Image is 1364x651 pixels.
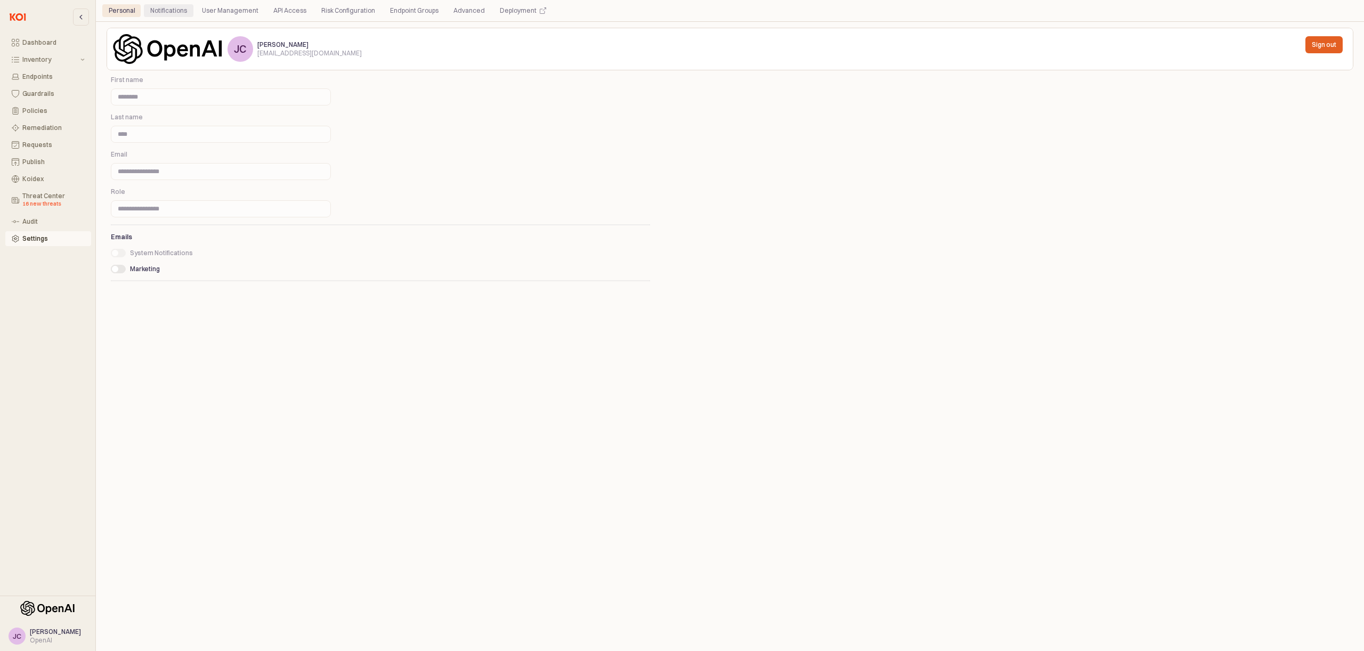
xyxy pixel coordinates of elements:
[5,86,91,101] button: Guardrails
[22,141,85,149] div: Requests
[5,214,91,229] button: Audit
[111,76,143,84] span: First name
[5,231,91,246] button: Settings
[202,4,258,17] div: User Management
[9,628,26,645] button: JC
[267,4,313,17] div: API Access
[315,4,381,17] div: Risk Configuration
[234,44,247,54] div: JC
[257,40,308,48] span: [PERSON_NAME]
[111,233,132,241] strong: Emails
[130,249,193,257] span: System Notifications
[22,73,85,80] div: Endpoints
[22,158,85,166] div: Publish
[150,4,187,17] div: Notifications
[5,154,91,169] button: Publish
[22,90,85,97] div: Guardrails
[453,4,485,17] div: Advanced
[22,200,85,208] div: 16 new threats
[30,628,81,636] span: [PERSON_NAME]
[493,4,553,17] div: Deployment
[22,218,85,225] div: Audit
[5,103,91,118] button: Policies
[196,4,265,17] div: User Management
[111,188,125,196] span: Role
[273,4,306,17] div: API Access
[5,35,91,50] button: Dashboard
[1305,36,1343,53] button: Sign out
[102,4,142,17] div: Personal
[5,69,91,84] button: Endpoints
[22,107,85,115] div: Policies
[22,39,85,46] div: Dashboard
[22,192,85,208] div: Threat Center
[13,631,21,641] div: JC
[500,4,537,17] div: Deployment
[390,4,439,17] div: Endpoint Groups
[1312,40,1336,49] p: Sign out
[22,56,78,63] div: Inventory
[144,4,193,17] div: Notifications
[447,4,491,17] div: Advanced
[5,189,91,212] button: Threat Center
[5,120,91,135] button: Remediation
[384,4,445,17] div: Endpoint Groups
[109,4,135,17] div: Personal
[22,124,85,132] div: Remediation
[257,49,362,58] div: [EMAIL_ADDRESS][DOMAIN_NAME]
[321,4,375,17] div: Risk Configuration
[30,636,81,645] div: OpenAI
[111,150,127,158] span: Email
[5,137,91,152] button: Requests
[111,113,143,121] span: Last name
[22,175,85,183] div: Koidex
[130,265,160,273] span: Marketing
[5,172,91,186] button: Koidex
[22,235,85,242] div: Settings
[5,52,91,67] button: Inventory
